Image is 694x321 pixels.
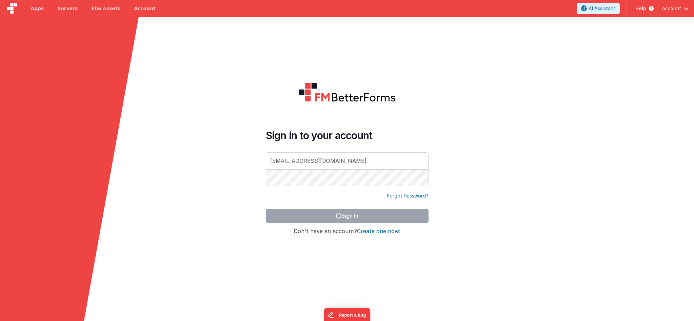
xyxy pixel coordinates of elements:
[266,228,429,234] h4: Don't have an account?
[266,129,429,141] h4: Sign in to your account
[357,228,400,234] button: Create one now!
[266,152,429,169] input: Email Address
[31,5,44,12] span: Apps
[662,5,681,12] span: Account
[387,192,429,199] a: Forgot Password?
[635,5,646,12] span: Help
[589,5,615,12] span: AI Assistant
[57,5,78,12] span: Servers
[266,209,429,223] button: Sign In
[577,3,620,14] button: AI Assistant
[662,5,689,12] button: Account
[92,5,121,12] span: File Assets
